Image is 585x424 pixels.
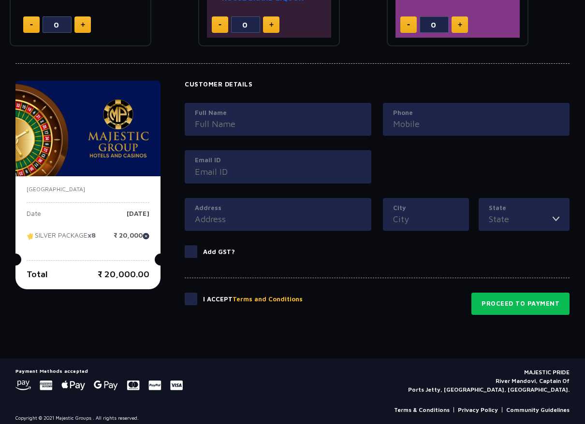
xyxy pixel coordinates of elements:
[407,24,410,26] img: minus
[195,155,361,165] label: Email ID
[27,210,41,225] p: Date
[393,108,559,118] label: Phone
[195,212,361,226] input: Address
[185,81,570,88] h4: Customer Details
[394,406,450,414] a: Terms & Conditions
[15,81,161,176] img: majesticPride-banner
[506,406,570,414] a: Community Guidelines
[489,212,553,226] input: State
[127,210,149,225] p: [DATE]
[195,165,361,178] input: Email ID
[30,24,33,26] img: minus
[98,268,149,281] p: ₹ 20,000.00
[471,293,570,315] button: Proceed to Payment
[233,295,303,304] button: Terms and Conditions
[27,232,35,240] img: tikcet
[27,268,48,281] p: Total
[408,368,570,394] p: MAJESTIC PRIDE River Mandovi, Captain Of Ports Jetty, [GEOGRAPHIC_DATA], [GEOGRAPHIC_DATA].
[15,414,139,422] p: Copyright © 2021 Majestic Groups . All rights reserved.
[15,368,183,374] h5: Payment Methods accepted
[393,117,559,130] input: Mobile
[195,108,361,118] label: Full Name
[114,232,149,246] p: ₹ 20,000
[88,231,96,240] strong: x8
[393,203,459,213] label: City
[269,22,274,27] img: plus
[203,247,235,257] p: Add GST?
[458,22,462,27] img: plus
[27,232,96,246] p: SILVER PACKAGE
[81,22,85,27] img: plus
[27,185,149,194] p: [GEOGRAPHIC_DATA]
[195,117,361,130] input: Full Name
[489,203,559,213] label: State
[195,203,361,213] label: Address
[203,295,303,304] p: I Accept
[219,24,221,26] img: minus
[458,406,498,414] a: Privacy Policy
[553,212,559,226] img: toggler icon
[393,212,459,226] input: City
